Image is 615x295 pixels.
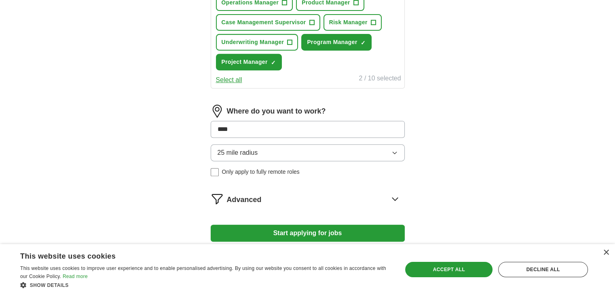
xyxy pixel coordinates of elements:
label: Where do you want to work? [227,106,326,117]
img: filter [211,192,224,205]
span: This website uses cookies to improve user experience and to enable personalised advertising. By u... [20,265,386,279]
button: Case Management Supervisor [216,14,320,31]
span: Project Manager [222,58,268,66]
span: Underwriting Manager [222,38,284,46]
div: Decline all [498,262,588,277]
input: Only apply to fully remote roles [211,168,219,176]
span: Advanced [227,194,262,205]
button: Project Manager✓ [216,54,282,70]
span: Only apply to fully remote roles [222,168,300,176]
div: This website uses cookies [20,249,371,261]
a: Read more, opens a new window [63,274,88,279]
span: Risk Manager [329,18,368,27]
span: ✓ [361,40,366,46]
div: Close [603,250,609,256]
div: 2 / 10 selected [359,74,401,85]
span: Case Management Supervisor [222,18,306,27]
span: 25 mile radius [218,148,258,158]
button: Risk Manager [323,14,382,31]
button: Underwriting Manager [216,34,298,51]
span: ✓ [271,59,276,66]
div: Show details [20,281,391,289]
button: Start applying for jobs [211,225,405,242]
button: 25 mile radius [211,144,405,161]
img: location.png [211,105,224,118]
button: Program Manager✓ [301,34,371,51]
button: Select all [216,75,242,85]
div: Accept all [405,262,492,277]
span: Program Manager [307,38,357,46]
span: Show details [30,282,69,288]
